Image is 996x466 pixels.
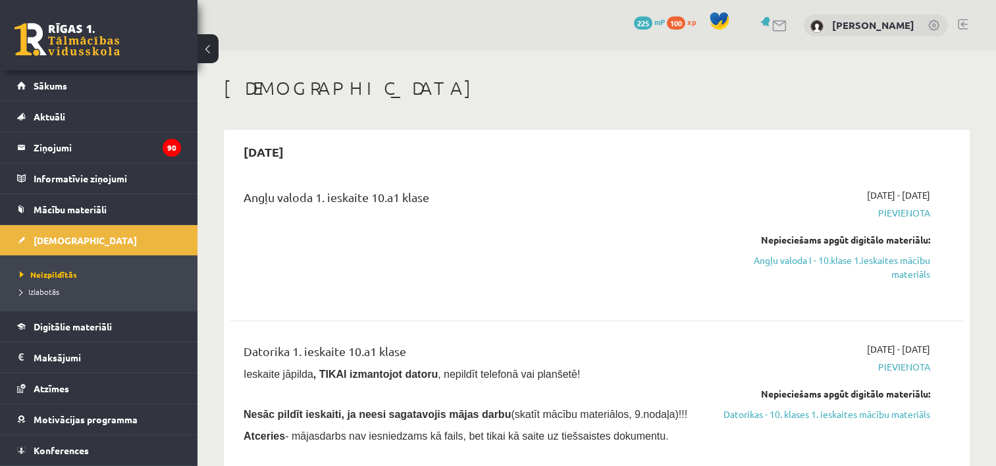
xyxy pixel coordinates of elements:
span: Nesāc pildīt ieskaiti, ja neesi sagatavojis mājas darbu [244,409,511,420]
span: Neizpildītās [20,269,77,280]
a: Atzīmes [17,373,181,403]
a: [DEMOGRAPHIC_DATA] [17,225,181,255]
span: Atzīmes [34,382,69,394]
span: Konferences [34,444,89,456]
a: Maksājumi [17,342,181,373]
span: Izlabotās [20,286,59,297]
a: Angļu valoda I - 10.klase 1.ieskaites mācību materiāls [714,253,930,281]
a: Datorikas - 10. klases 1. ieskaites mācību materiāls [714,407,930,421]
a: Izlabotās [20,286,184,298]
span: mP [654,16,665,27]
span: xp [687,16,696,27]
a: Informatīvie ziņojumi [17,163,181,194]
a: 225 mP [634,16,665,27]
a: Aktuāli [17,101,181,132]
span: Ieskaite jāpilda , nepildīt telefonā vai planšetē! [244,369,580,380]
div: Nepieciešams apgūt digitālo materiālu: [714,387,930,401]
span: (skatīt mācību materiālos, 9.nodaļa)!!! [511,409,687,420]
legend: Informatīvie ziņojumi [34,163,181,194]
legend: Ziņojumi [34,132,181,163]
a: Motivācijas programma [17,404,181,434]
legend: Maksājumi [34,342,181,373]
img: Katrīna Jirgena [810,20,824,33]
span: Motivācijas programma [34,413,138,425]
a: Sākums [17,70,181,101]
div: Nepieciešams apgūt digitālo materiālu: [714,233,930,247]
a: Ziņojumi90 [17,132,181,163]
a: Digitālie materiāli [17,311,181,342]
a: Rīgas 1. Tālmācības vidusskola [14,23,120,56]
span: [DEMOGRAPHIC_DATA] [34,234,137,246]
a: [PERSON_NAME] [832,18,914,32]
span: 100 [667,16,685,30]
i: 90 [163,139,181,157]
span: [DATE] - [DATE] [867,188,930,202]
a: Neizpildītās [20,269,184,280]
span: Sākums [34,80,67,91]
span: 225 [634,16,652,30]
a: Mācību materiāli [17,194,181,224]
span: Pievienota [714,360,930,374]
span: Mācību materiāli [34,203,107,215]
div: Datorika 1. ieskaite 10.a1 klase [244,342,695,367]
span: Pievienota [714,206,930,220]
span: Digitālie materiāli [34,321,112,332]
a: Konferences [17,435,181,465]
span: [DATE] - [DATE] [867,342,930,356]
b: Atceries [244,430,285,442]
h1: [DEMOGRAPHIC_DATA] [224,77,970,99]
h2: [DATE] [230,136,297,167]
span: Aktuāli [34,111,65,122]
div: Angļu valoda 1. ieskaite 10.a1 klase [244,188,695,213]
a: 100 xp [667,16,702,27]
b: , TIKAI izmantojot datoru [313,369,438,380]
span: - mājasdarbs nav iesniedzams kā fails, bet tikai kā saite uz tiešsaistes dokumentu. [244,430,669,442]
